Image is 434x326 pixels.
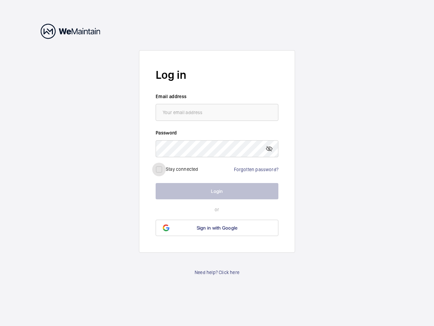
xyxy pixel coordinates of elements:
[156,93,278,100] label: Email address
[197,225,238,231] span: Sign in with Google
[166,166,198,172] label: Stay connected
[195,269,239,276] a: Need help? Click here
[234,167,278,172] a: Forgotten password?
[156,183,278,199] button: Login
[156,206,278,213] p: or
[156,67,278,83] h2: Log in
[156,129,278,136] label: Password
[156,104,278,121] input: Your email address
